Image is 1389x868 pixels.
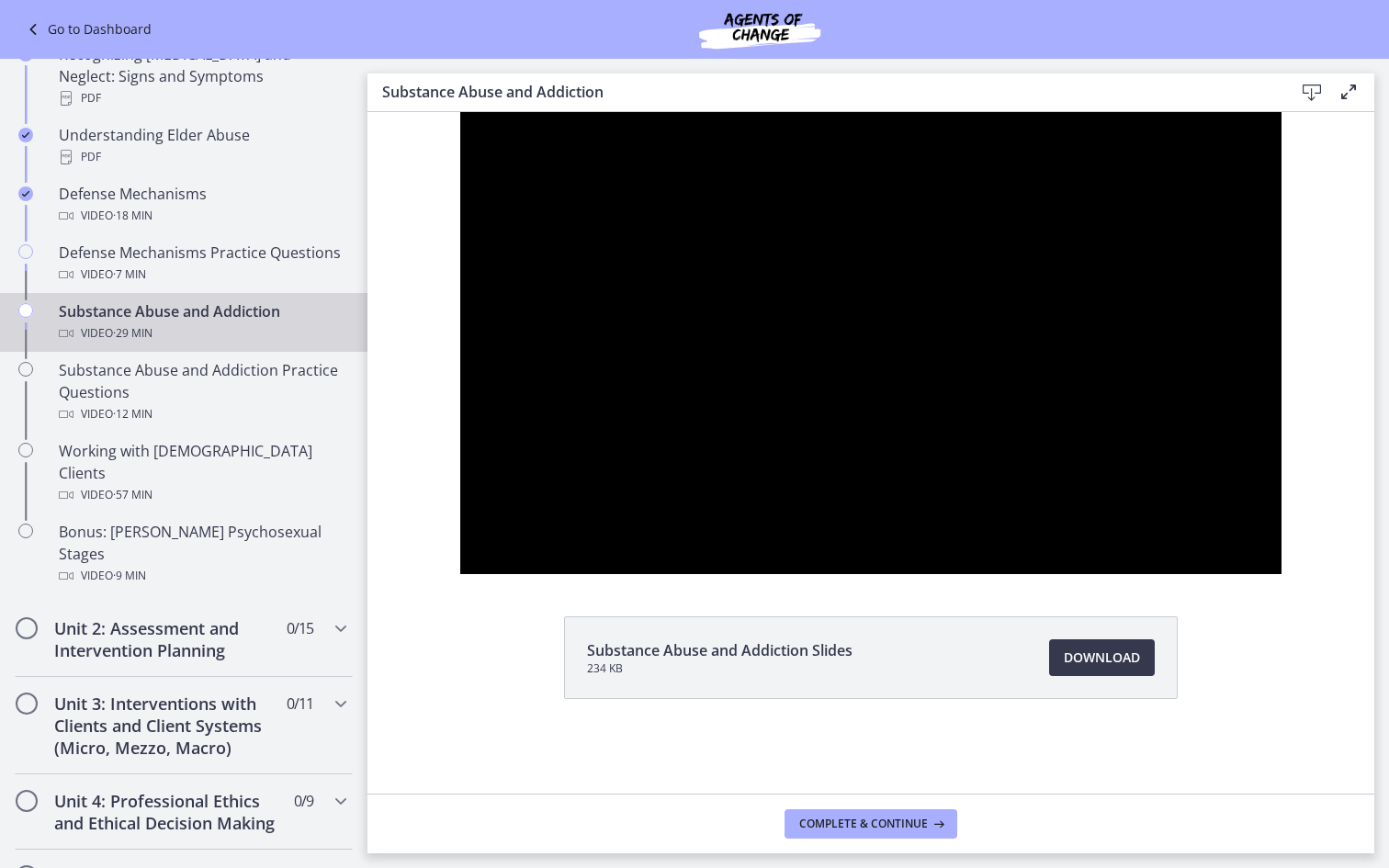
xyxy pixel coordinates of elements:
[59,264,345,286] div: Video
[59,359,345,425] div: Substance Abuse and Addiction Practice Questions
[367,112,1374,574] iframe: Video Lesson
[59,146,345,168] div: PDF
[59,242,345,286] div: Defense Mechanisms Practice Questions
[382,81,1264,103] h3: Substance Abuse and Addiction
[59,87,345,109] div: PDF
[59,205,345,227] div: Video
[113,205,152,227] span: · 18 min
[649,7,870,51] img: Agents of Change
[59,484,345,506] div: Video
[799,817,928,831] span: Complete & continue
[54,790,278,834] h2: Unit 4: Professional Ethics and Ethical Decision Making
[59,521,345,587] div: Bonus: [PERSON_NAME] Psychosexual Stages
[54,693,278,759] h2: Unit 3: Interventions with Clients and Client Systems (Micro, Mezzo, Macro)
[294,790,313,812] span: 0 / 9
[59,403,345,425] div: Video
[587,661,853,676] span: 234 KB
[59,183,345,227] div: Defense Mechanisms
[59,440,345,506] div: Working with [DEMOGRAPHIC_DATA] Clients
[1049,639,1155,676] a: Download
[287,617,313,639] span: 0 / 15
[113,565,146,587] span: · 9 min
[113,322,152,344] span: · 29 min
[59,124,345,168] div: Understanding Elder Abuse
[587,639,853,661] span: Substance Abuse and Addiction Slides
[59,43,345,109] div: Recognizing [MEDICAL_DATA] and Neglect: Signs and Symptoms
[113,403,152,425] span: · 12 min
[1064,647,1140,669] span: Download
[113,264,146,286] span: · 7 min
[59,300,345,344] div: Substance Abuse and Addiction
[22,18,152,40] a: Go to Dashboard
[54,617,278,661] h2: Unit 2: Assessment and Intervention Planning
[18,128,33,142] i: Completed
[59,322,345,344] div: Video
[18,186,33,201] i: Completed
[287,693,313,715] span: 0 / 11
[59,565,345,587] div: Video
[785,809,957,839] button: Complete & continue
[113,484,152,506] span: · 57 min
